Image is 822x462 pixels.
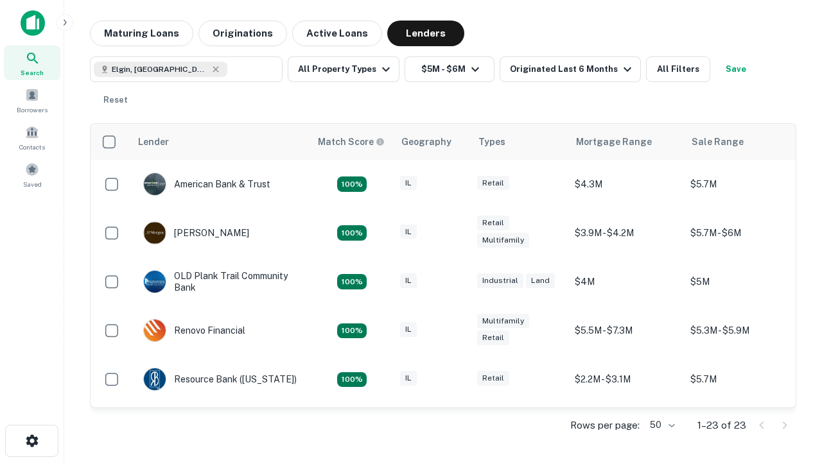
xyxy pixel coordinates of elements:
a: Contacts [4,120,60,155]
span: Contacts [19,142,45,152]
td: $5.6M [684,404,800,452]
h6: Match Score [318,135,382,149]
th: Mortgage Range [568,124,684,160]
img: picture [144,320,166,341]
div: Matching Properties: 7, hasApolloMatch: undefined [337,176,367,192]
td: $5.7M [684,355,800,404]
div: Lender [138,134,169,150]
a: Saved [4,157,60,192]
td: $5.5M - $7.3M [568,306,684,355]
div: American Bank & Trust [143,173,270,196]
div: Matching Properties: 4, hasApolloMatch: undefined [337,225,367,241]
div: Matching Properties: 4, hasApolloMatch: undefined [337,323,367,339]
button: Lenders [387,21,464,46]
div: [PERSON_NAME] [143,221,249,244]
div: Matching Properties: 4, hasApolloMatch: undefined [337,372,367,388]
th: Types [471,124,568,160]
div: Mortgage Range [576,134,652,150]
td: $2.2M - $3.1M [568,355,684,404]
p: 1–23 of 23 [697,418,746,433]
td: $4.3M [568,160,684,209]
div: Capitalize uses an advanced AI algorithm to match your search with the best lender. The match sco... [318,135,385,149]
div: Retail [477,330,509,345]
img: picture [144,173,166,195]
span: Saved [23,179,42,189]
button: All Filters [646,56,710,82]
div: Geography [401,134,451,150]
span: Borrowers [17,105,48,115]
div: Multifamily [477,314,529,329]
div: Industrial [477,273,523,288]
p: Rows per page: [570,418,640,433]
div: Renovo Financial [143,319,245,342]
div: Originated Last 6 Months [510,62,635,77]
button: Originated Last 6 Months [500,56,641,82]
div: Sale Range [692,134,744,150]
div: Resource Bank ([US_STATE]) [143,368,297,391]
img: capitalize-icon.png [21,10,45,36]
div: Retail [477,371,509,386]
button: Reset [95,87,136,113]
img: picture [144,368,166,390]
button: $5M - $6M [405,56,494,82]
div: Multifamily [477,233,529,248]
span: Elgin, [GEOGRAPHIC_DATA], [GEOGRAPHIC_DATA] [112,64,208,75]
td: $4M [568,257,684,306]
th: Geography [394,124,471,160]
img: picture [144,222,166,244]
img: picture [144,271,166,293]
td: $4M [568,404,684,452]
td: $5.7M - $6M [684,209,800,257]
iframe: Chat Widget [758,359,822,421]
a: Search [4,46,60,80]
button: Maturing Loans [90,21,193,46]
td: $3.9M - $4.2M [568,209,684,257]
th: Sale Range [684,124,800,160]
button: Originations [198,21,287,46]
button: Active Loans [292,21,382,46]
div: Retail [477,216,509,230]
button: All Property Types [288,56,399,82]
div: OLD Plank Trail Community Bank [143,270,297,293]
td: $5.3M - $5.9M [684,306,800,355]
div: IL [400,273,417,288]
div: IL [400,322,417,337]
div: IL [400,371,417,386]
div: Retail [477,176,509,191]
div: 50 [645,416,677,434]
div: Matching Properties: 4, hasApolloMatch: undefined [337,274,367,289]
button: Save your search to get updates of matches that match your search criteria. [715,56,756,82]
div: Types [478,134,505,150]
td: $5M [684,257,800,306]
th: Lender [130,124,310,160]
td: $5.7M [684,160,800,209]
div: Land [526,273,555,288]
th: Capitalize uses an advanced AI algorithm to match your search with the best lender. The match sco... [310,124,394,160]
div: IL [400,176,417,191]
a: Borrowers [4,83,60,117]
span: Search [21,67,44,78]
div: IL [400,225,417,239]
